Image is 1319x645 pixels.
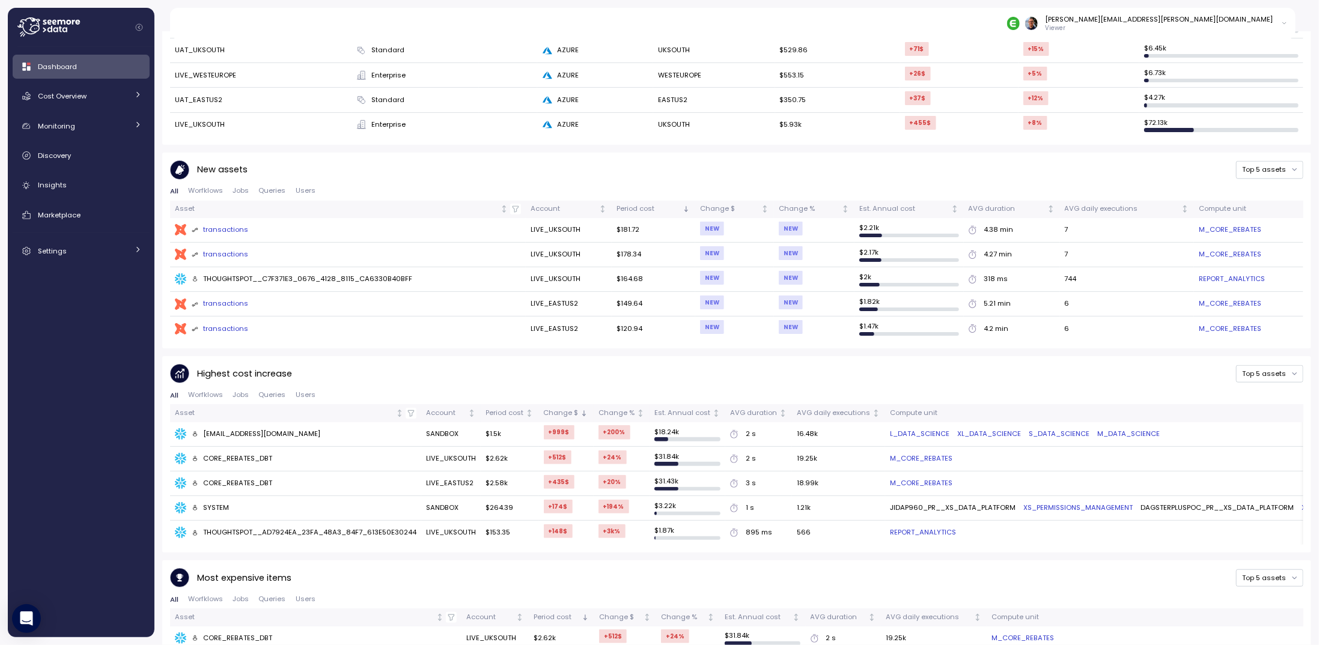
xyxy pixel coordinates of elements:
div: +435 $ [544,475,574,489]
td: 6 [1060,292,1194,316]
div: Not sorted [395,409,404,417]
th: AssetNot sorted [170,201,526,218]
div: 4.38 min [984,225,1014,235]
div: +512 $ [544,450,571,464]
div: +37 $ [905,91,931,105]
div: +512 $ [599,629,627,643]
button: Top 5 assets [1236,365,1303,383]
span: Queries [259,596,286,602]
div: Not sorted [973,613,982,622]
div: Not sorted [468,409,476,417]
a: transactions [175,249,521,261]
div: NEW [700,246,724,260]
th: AccountNot sorted [461,608,529,626]
a: M_CORE_REBATES [1199,324,1261,335]
div: AVG daily executions [1065,204,1179,214]
th: AssetNot sorted [170,608,461,626]
div: Not sorted [841,205,850,213]
div: Not sorted [636,409,645,417]
div: transactions [192,324,249,335]
td: 744 [1060,267,1194,292]
td: $ 2.21k [854,218,964,243]
button: Top 5 assets [1236,161,1303,178]
div: Asset [175,204,499,214]
th: Period costNot sorted [481,404,538,422]
td: LIVE_EASTUS2 [421,471,481,496]
div: Change % [661,612,704,623]
td: $ 31.43k [650,471,725,496]
td: $ 4.27k [1139,88,1303,112]
th: Change %Not sorted [656,608,719,626]
div: Not sorted [712,409,720,417]
span: Worfklows [188,392,223,398]
td: $2.58k [481,471,538,496]
span: Queries [259,187,286,194]
td: 18.99k [792,471,885,496]
td: LIVE_UKSOUTH [526,218,612,243]
div: 318 ms [984,274,1008,285]
a: M_CORE_REBATES [1199,249,1261,260]
td: $ 2.17k [854,243,964,267]
a: Discovery [13,144,150,168]
span: Worfklows [188,596,223,602]
span: Enterprise [371,120,406,130]
div: +5 % [1023,67,1047,80]
div: THOUGHTSPOT__C7F371E3_0676_4128_8115_CA6330B40BFF [192,274,413,285]
th: AssetNot sorted [170,404,421,422]
div: Not sorted [436,613,444,622]
span: Standard [371,95,404,106]
td: LIVE_UKSOUTH [170,113,352,137]
div: AVG duration [730,408,777,419]
td: $ 18.24k [650,422,725,447]
div: Not sorted [643,613,651,622]
span: Cost Overview [38,91,87,101]
td: $ 3.22k [650,496,725,521]
th: AVG durationNot sorted [725,404,792,422]
div: +200 % [599,425,630,439]
td: 1.21k [792,496,885,521]
div: +194 % [599,500,629,513]
div: AVG duration [969,204,1045,214]
td: 19.25k [792,447,885,471]
div: +3k % [599,524,626,538]
span: Marketplace [38,210,81,220]
div: AZURE [543,45,648,56]
img: 689adfd76a9d17b9213495f1.PNG [1007,17,1020,29]
th: Period costSorted descending [612,201,695,218]
div: Change $ [599,612,641,623]
div: 2 s [746,453,756,464]
span: Insights [38,180,67,190]
div: NEW [700,222,724,235]
div: 2 s [746,429,756,440]
div: Compute unit [1199,204,1299,214]
th: AVG durationNot sorted [806,608,882,626]
div: 4.27 min [984,249,1013,260]
div: Sorted descending [581,613,589,622]
td: LIVE_UKSOUTH [421,521,481,545]
div: 895 ms [746,527,772,538]
td: 7 [1060,243,1194,267]
td: $350.75 [775,88,900,112]
div: Est. Annual cost [654,408,710,419]
img: 517cfc7fb324b9dbcc48913ffab1ec07 [1025,17,1038,29]
p: Highest cost increase [197,367,292,381]
button: Collapse navigation [132,23,147,32]
td: UKSOUTH [653,113,775,137]
div: NEW [779,320,803,334]
a: S_DATA_SCIENCE [1029,429,1089,440]
div: Compute unit [992,612,1299,623]
a: REPORT_ANALYTICS [1199,274,1265,285]
div: [PERSON_NAME][EMAIL_ADDRESS][PERSON_NAME][DOMAIN_NAME] [1046,14,1273,24]
div: +15 % [1023,42,1049,56]
div: NEW [779,295,803,309]
a: Cost Overview [13,84,150,108]
div: Est. Annual cost [725,612,791,623]
span: Users [296,392,315,398]
div: transactions [192,298,249,309]
a: Settings [13,239,150,263]
div: Period cost [617,204,680,214]
div: +8 % [1023,116,1047,130]
div: +24 % [599,450,627,464]
div: Not sorted [707,613,715,622]
div: Period cost [486,408,524,419]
